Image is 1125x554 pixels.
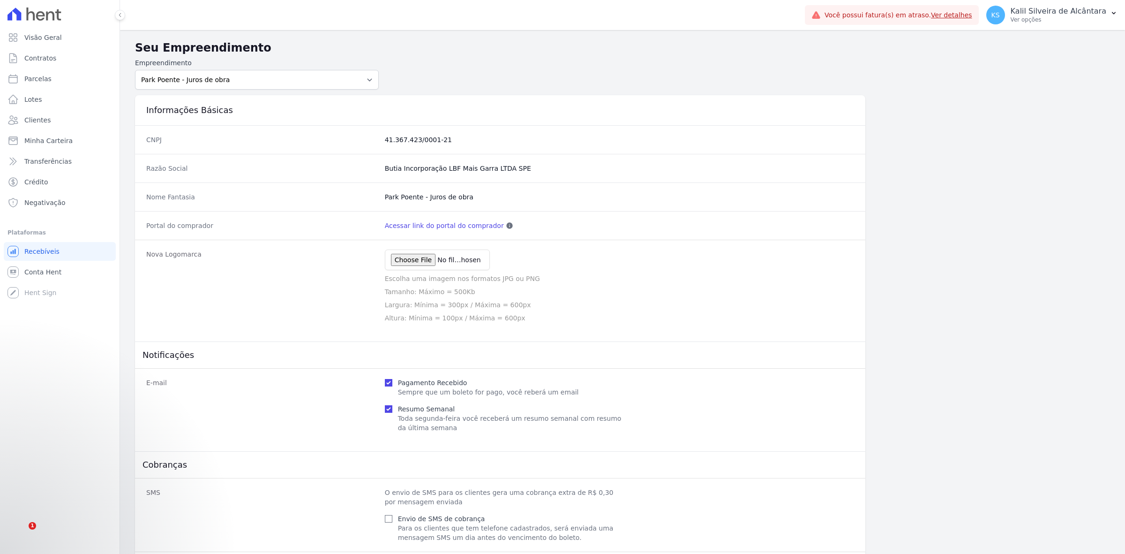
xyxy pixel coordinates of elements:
[1011,16,1106,23] p: Ver opções
[4,28,116,47] a: Visão Geral
[7,463,195,529] iframe: Intercom notifications mensagem
[142,349,858,361] h3: Notificações
[385,274,854,283] p: Escolha uma imagem nos formatos JPG ou PNG
[398,515,485,523] label: Envio de SMS de cobrança
[385,164,854,173] dd: Butia Incorporação LBF Mais Garra LTDA SPE
[29,522,36,530] span: 1
[4,193,116,212] a: Negativação
[4,131,116,150] a: Minha Carteira
[135,58,379,68] label: Empreendimento
[146,192,377,202] dt: Nome Fantasia
[146,164,377,173] dt: Razão Social
[385,488,625,507] p: O envio de SMS para os clientes gera uma cobrança extra de R$ 0,30 por mensagem enviada
[24,198,66,207] span: Negativação
[146,250,377,323] dt: Nova Logomarca
[24,74,52,83] span: Parcelas
[7,227,112,238] div: Plataformas
[24,247,60,256] span: Recebíveis
[991,12,1000,18] span: KS
[4,69,116,88] a: Parcelas
[4,49,116,68] a: Contratos
[24,53,56,63] span: Contratos
[385,313,854,323] p: Altura: Mínima = 100px / Máxima = 600px
[398,524,625,542] p: Para os clientes que tem telefone cadastrados, será enviada uma mensagem SMS um dia antes do venc...
[385,192,854,202] dd: Park Poente - Juros de obra
[24,136,73,145] span: Minha Carteira
[4,173,116,191] a: Crédito
[385,287,854,296] p: Tamanho: Máximo = 500Kb
[9,522,32,545] iframe: Intercom live chat
[385,135,854,144] dd: 41.367.423/0001-21
[146,488,377,542] dt: SMS
[398,379,467,387] label: Pagamento Recebido
[398,414,625,433] p: Toda segunda-feira você receberá um resumo semanal com resumo da última semana
[931,11,972,19] a: Ver detalhes
[24,267,61,277] span: Conta Hent
[825,10,972,20] span: Você possui fatura(s) em atraso.
[135,39,1110,56] h2: Seu Empreendimento
[398,405,455,413] label: Resumo Semanal
[4,90,116,109] a: Lotes
[24,33,62,42] span: Visão Geral
[4,263,116,281] a: Conta Hent
[146,221,377,230] dt: Portal do comprador
[142,459,858,471] h3: Cobranças
[24,95,42,104] span: Lotes
[146,135,377,144] dt: CNPJ
[398,387,579,397] p: Sempre que um boleto for pago, você reberá um email
[4,242,116,261] a: Recebíveis
[24,115,51,125] span: Clientes
[24,157,72,166] span: Transferências
[146,105,854,116] h3: Informações Básicas
[4,111,116,129] a: Clientes
[146,378,377,433] dt: E-mail
[979,2,1125,28] button: KS Kalil Silveira de Alcântara Ver opções
[1011,7,1106,16] p: Kalil Silveira de Alcântara
[24,177,48,187] span: Crédito
[385,300,854,310] p: Largura: Mínima = 300px / Máxima = 600px
[385,221,504,230] a: Acessar link do portal do comprador
[4,152,116,171] a: Transferências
